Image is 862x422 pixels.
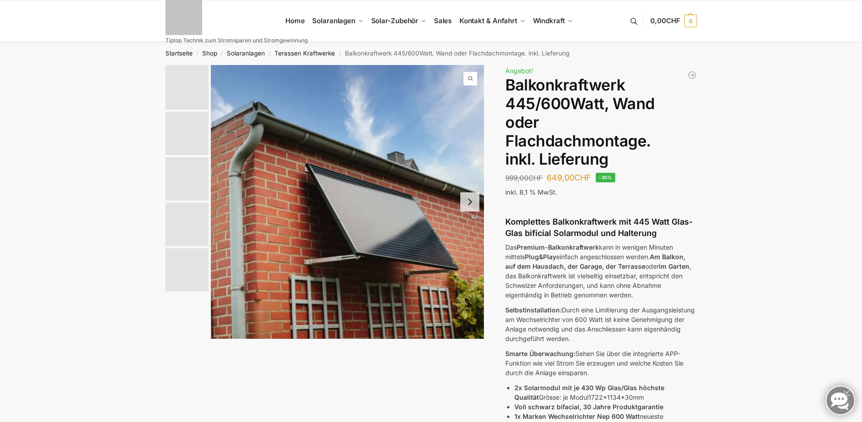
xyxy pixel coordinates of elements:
[455,0,529,41] a: Kontakt & Anfahrt
[583,403,663,411] strong: 30 Jahre Produktgarantie
[688,70,697,80] a: 445/600, mit Ständer für Terrasse inkl. Lieferung
[533,16,565,25] span: Windkraft
[367,0,430,41] a: Solar-Zubehör
[459,16,517,25] span: Kontakt & Anfahrt
[193,50,202,57] span: /
[650,7,697,35] a: 0,00CHF 0
[650,16,680,25] span: 0,00
[514,403,581,411] strong: Voll schwarz bifacial,
[505,188,557,196] span: inkl. 8,1 % MwSt.
[505,306,562,314] b: Selbstinstallation:
[505,67,533,75] span: Angebot!
[430,0,455,41] a: Sales
[211,65,484,339] img: Wandbefestigung
[505,174,543,182] bdi: 999,00
[684,15,697,27] span: 0
[547,173,591,182] bdi: 649,00
[165,248,209,291] img: maysun-hinten
[528,174,543,182] span: CHF
[596,173,615,182] span: -35%
[227,50,265,57] a: Solaranlagen
[517,243,599,251] b: Premium-Balkonkraftwerk
[312,16,355,25] span: Solaranlagen
[505,216,697,239] h4: Komplettes Balkonkraftwerk mit 445 Watt Glas-Glas bificial Solarmodul und Halterung
[149,41,713,65] nav: Breadcrumb
[165,112,209,155] img: Bificial 30 % mehr Leistung
[274,50,335,57] a: Terassen Kraftwerke
[265,50,274,57] span: /
[529,0,577,41] a: Windkraft
[574,173,591,182] span: CHF
[165,157,209,201] img: H2c172fe1dfc145729fae6a5890126e09w.jpg_960x960_39c920dd-527c-43d8-9d2f-57e1d41b5fed_1445x
[309,0,367,41] a: Solaranlagen
[514,412,640,420] strong: 1x Marken Wechselrichter Nep 600 Watt
[165,65,209,110] img: Wandbefestigung
[505,350,575,357] b: Smarte Überwachung:
[514,384,664,401] strong: 2x Solarmodul mit je 430 Wp Glas/Glas höchste Qualität
[666,16,680,25] span: CHF
[460,192,479,211] button: Next slide
[505,242,697,300] p: Das kann in wenigen Minuten mittels einfach angeschlossen werden. oder , das Balkonkraftwerk ist ...
[659,262,689,270] b: im Garten
[434,16,452,25] span: Sales
[165,203,209,246] img: Maysun Topcon-430 watt
[165,50,193,57] a: Startseite
[202,50,217,57] a: Shop
[335,50,344,57] span: /
[505,305,697,343] p: Durch eine Limitierung der Ausgangsleistung am Wechselrichter von 600 Watt ist keine Genehmigung ...
[371,16,419,25] span: Solar-Zubehör
[217,50,227,57] span: /
[525,253,556,261] b: Plug&Play
[211,65,484,339] a: Wandbefestigung Solarmoduls l1600 5 1
[505,349,697,377] p: Sehen Sie über die integrierte APP-Funktion wie viel Strom Sie erzeugen und welche Kosten Sie dur...
[505,76,697,169] h1: Balkonkraftwerk 445/600Watt, Wand oder Flachdachmontage. inkl. Lieferung
[165,38,308,43] p: Tiptop Technik zum Stromsparen und Stromgewinnung
[514,383,697,402] li: Grösse: je Modul1722*1134*30mm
